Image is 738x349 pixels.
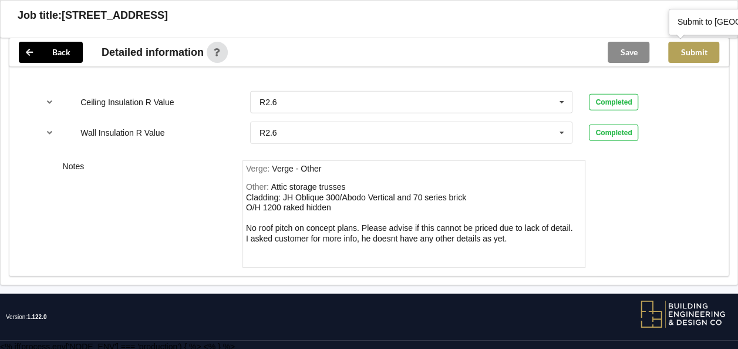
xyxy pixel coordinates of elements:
div: Verge [272,164,321,173]
h3: [STREET_ADDRESS] [62,9,168,22]
label: Wall Insulation R Value [80,128,164,137]
span: Other: [246,182,271,192]
span: Detailed information [102,47,204,58]
h3: Job title: [18,9,62,22]
div: R2.6 [260,129,277,137]
div: Notes [55,160,234,269]
label: Ceiling Insulation R Value [80,98,174,107]
button: Back [19,42,83,63]
form: notes-field [242,160,586,269]
button: Submit [668,42,719,63]
div: Completed [589,94,638,110]
button: reference-toggle [38,92,61,113]
span: 1.122.0 [27,314,46,320]
span: Version: [6,294,47,341]
div: Other [246,182,572,243]
span: Verge : [246,164,272,173]
div: Completed [589,125,638,141]
div: R2.6 [260,98,277,106]
img: BEDC logo [640,300,726,329]
button: reference-toggle [38,122,61,143]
